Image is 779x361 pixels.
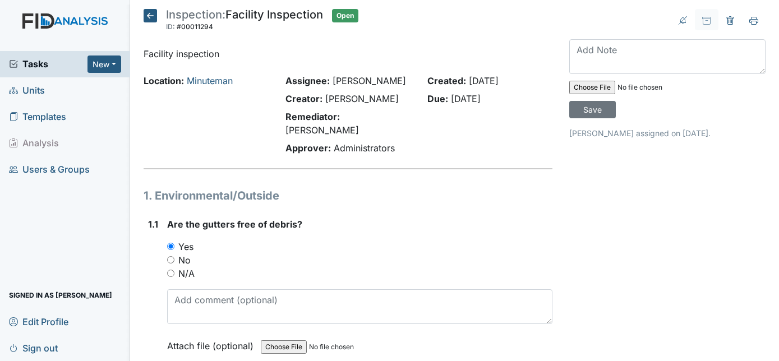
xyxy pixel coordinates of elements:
span: [PERSON_NAME] [285,124,359,136]
span: ID: [166,22,175,31]
input: No [167,256,174,263]
span: [PERSON_NAME] [333,75,406,86]
label: No [178,253,191,267]
p: [PERSON_NAME] assigned on [DATE]. [569,127,766,139]
label: Attach file (optional) [167,333,258,353]
span: [PERSON_NAME] [325,93,399,104]
input: Yes [167,243,174,250]
label: 1.1 [148,217,158,231]
span: Signed in as [PERSON_NAME] [9,286,112,304]
input: Save [569,101,616,118]
strong: Remediator: [285,111,340,122]
span: Edit Profile [9,313,68,330]
span: Are the gutters free of debris? [167,219,302,230]
label: Yes [178,240,193,253]
span: Users & Groups [9,161,90,178]
label: N/A [178,267,195,280]
span: #00011294 [177,22,213,31]
h1: 1. Environmental/Outside [144,187,553,204]
span: [DATE] [451,93,481,104]
div: Facility Inspection [166,9,323,34]
strong: Approver: [285,142,331,154]
strong: Due: [427,93,448,104]
a: Tasks [9,57,87,71]
span: Units [9,82,45,99]
button: New [87,55,121,73]
strong: Assignee: [285,75,330,86]
span: Administrators [334,142,395,154]
span: Sign out [9,339,58,357]
span: Open [332,9,358,22]
p: Facility inspection [144,47,553,61]
span: Templates [9,108,66,126]
span: [DATE] [469,75,499,86]
a: Minuteman [187,75,233,86]
strong: Created: [427,75,466,86]
input: N/A [167,270,174,277]
strong: Location: [144,75,184,86]
span: Inspection: [166,8,225,21]
strong: Creator: [285,93,322,104]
